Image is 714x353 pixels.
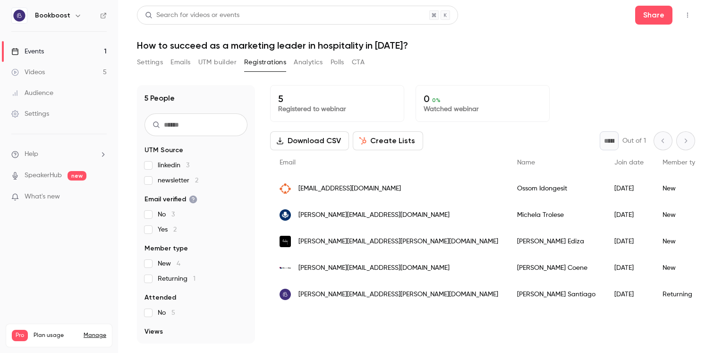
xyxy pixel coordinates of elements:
span: linkedin [158,161,189,170]
span: Member type [663,159,703,166]
span: 1 [193,276,195,282]
button: Emails [170,55,190,70]
span: [PERSON_NAME][EMAIL_ADDRESS][DOMAIN_NAME] [298,263,450,273]
span: No [158,308,175,318]
iframe: Noticeable Trigger [95,193,107,201]
div: [DATE] [605,175,653,202]
span: [PERSON_NAME][EMAIL_ADDRESS][PERSON_NAME][DOMAIN_NAME] [298,290,498,300]
span: Views [144,327,163,336]
div: Audience [11,88,53,98]
p: Registered to webinar [278,104,396,114]
button: Polls [331,55,344,70]
span: 0 % [432,97,441,103]
span: [EMAIL_ADDRESS][DOMAIN_NAME] [298,184,401,194]
div: [DATE] [605,255,653,281]
div: New [653,175,713,202]
span: Returning [158,274,195,284]
button: Download CSV [270,131,349,150]
img: ruby-hotels.com [280,236,291,247]
div: [PERSON_NAME] Coene [508,255,605,281]
div: [DATE] [605,228,653,255]
span: 4 [177,260,180,267]
h6: Bookboost [35,11,70,20]
span: 2 [173,226,177,233]
p: 5 [278,93,396,104]
div: Settings [11,109,49,119]
p: 0 [424,93,542,104]
span: Email [280,159,296,166]
span: Join date [614,159,644,166]
img: wearekey.nl [280,267,291,269]
a: SpeakerHub [25,171,62,181]
button: UTM builder [198,55,237,70]
button: Settings [137,55,163,70]
span: Yes [158,225,177,234]
span: 5 [171,310,175,316]
img: Bookboost [12,8,27,23]
a: Manage [84,332,106,339]
span: newsletter [158,176,198,185]
div: [PERSON_NAME] Santiago [508,281,605,308]
span: [PERSON_NAME][EMAIL_ADDRESS][PERSON_NAME][DOMAIN_NAME] [298,237,498,247]
span: new [68,171,86,181]
div: Search for videos or events [145,10,239,20]
img: bookboost.io [280,289,291,300]
div: Events [11,47,44,56]
span: Member type [144,244,188,253]
button: Create Lists [353,131,423,150]
p: Watched webinar [424,104,542,114]
div: New [653,255,713,281]
span: What's new [25,192,60,202]
div: [PERSON_NAME] Ediza [508,228,605,255]
div: [DATE] [605,202,653,228]
p: Out of 1 [622,136,646,146]
div: New [653,202,713,228]
button: Share [635,6,672,25]
div: New [653,228,713,255]
div: Ossom Idongesit [508,175,605,202]
span: Help [25,149,38,159]
h1: 5 People [144,93,175,104]
span: 3 [186,162,189,169]
div: [DATE] [605,281,653,308]
img: valorhospitality.com [280,209,291,221]
span: Email verified [144,195,197,204]
span: 3 [171,211,175,218]
button: Registrations [244,55,286,70]
span: New [158,259,180,268]
span: UTM Source [144,146,183,155]
img: busyhotelier.com [280,183,291,194]
span: Pro [12,330,28,341]
div: Returning [653,281,713,308]
span: Name [517,159,535,166]
li: help-dropdown-opener [11,149,107,159]
div: Michela Trolese [508,202,605,228]
button: Analytics [294,55,323,70]
span: 2 [195,177,198,184]
button: CTA [352,55,365,70]
span: Attended [144,293,176,302]
h1: How to succeed as a marketing leader in hospitality in [DATE]? [137,40,695,51]
p: No results [144,342,247,352]
span: [PERSON_NAME][EMAIL_ADDRESS][DOMAIN_NAME] [298,210,450,220]
span: Plan usage [34,332,78,339]
span: No [158,210,175,219]
div: Videos [11,68,45,77]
